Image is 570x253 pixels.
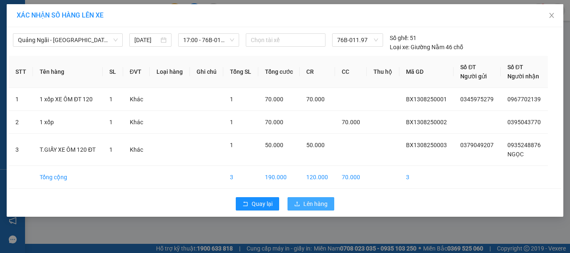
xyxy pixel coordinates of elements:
span: NGỌC [507,151,524,158]
span: Số ghế: [390,33,409,43]
span: 1 [230,142,233,148]
th: Loại hàng [150,56,190,88]
td: Khác [123,88,150,111]
div: Giường Nằm 46 chỗ [390,43,463,52]
td: Tổng cộng [33,166,103,189]
th: STT [9,56,33,88]
th: SL [103,56,123,88]
span: 76B-011.97 [337,34,378,46]
td: 3 [9,134,33,166]
span: 1 [109,119,113,125]
strong: CÔNG TY CP BÌNH TÂM [30,5,113,28]
span: Gửi: [3,48,15,56]
th: CR [300,56,335,88]
span: 70.000 [265,96,283,103]
span: 50.000 [306,142,325,148]
span: 70.000 [306,96,325,103]
span: BX1308250001 [406,96,447,103]
td: 1 xốp [33,111,103,134]
span: 0395043770 [507,119,541,125]
span: 70.000 [265,119,283,125]
th: CC [335,56,367,88]
span: 70.000 [342,119,360,125]
span: BX1308250002 [406,119,447,125]
span: BX1308250003 [406,142,447,148]
span: 17:00 - 76B-011.97 [183,34,235,46]
span: Quay lại [252,199,272,208]
span: BX [GEOGRAPHIC_DATA] - [15,48,93,56]
th: Thu hộ [367,56,399,88]
span: 1 [109,146,113,153]
td: 190.000 [258,166,300,189]
th: Tên hàng [33,56,103,88]
span: 0935248876 [507,142,541,148]
td: T.GIẤY XE ÔM 120 ĐT [33,134,103,166]
span: Số ĐT [507,64,523,70]
th: ĐVT [123,56,150,88]
td: 1 xốp XE ÔM ĐT 120 [33,88,103,111]
span: 0941 78 2525 [30,29,116,45]
span: 1 [230,119,233,125]
span: 0345975279 [460,96,494,103]
span: close [548,12,555,19]
td: 120.000 [300,166,335,189]
td: 70.000 [335,166,367,189]
button: rollbackQuay lại [236,197,279,210]
td: Khác [123,111,150,134]
td: 1 [9,88,33,111]
th: Tổng SL [223,56,258,88]
button: Close [540,4,563,28]
div: 51 [390,33,416,43]
td: 3 [399,166,454,189]
input: 13/08/2025 [134,35,159,45]
img: logo [3,6,28,44]
th: Ghi chú [190,56,223,88]
span: upload [294,201,300,208]
span: BX Quảng Ngãi ĐT: [30,29,116,45]
span: 0967702139 [507,96,541,103]
span: Người gửi [460,73,487,80]
td: Khác [123,134,150,166]
span: Loại xe: [390,43,409,52]
th: Mã GD [399,56,454,88]
span: 50.000 [265,142,283,148]
th: Tổng cước [258,56,300,88]
span: Quảng Ngãi - Sài Gòn (An Sương) [18,34,118,46]
td: 2 [9,111,33,134]
span: Số ĐT [460,64,476,70]
span: 1 [230,96,233,103]
td: 3 [223,166,258,189]
span: rollback [242,201,248,208]
span: 0379049207 [460,142,494,148]
span: Người nhận [507,73,539,80]
span: 0934944049 [3,56,41,64]
span: Lên hàng [303,199,328,208]
span: XÁC NHẬN SỐ HÀNG LÊN XE [17,11,103,19]
button: uploadLên hàng [288,197,334,210]
span: 1 [109,96,113,103]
